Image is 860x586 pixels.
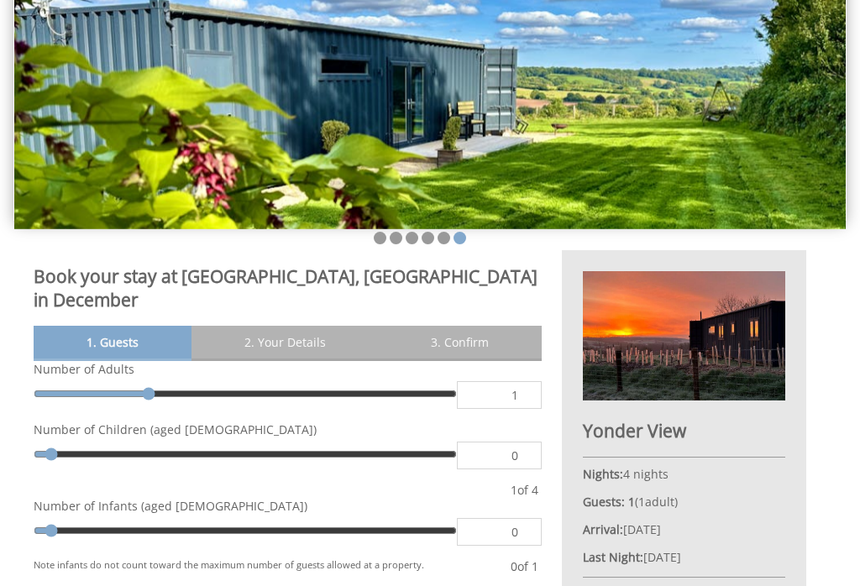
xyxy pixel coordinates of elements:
p: [DATE] [583,521,785,537]
strong: Arrival: [583,521,623,537]
p: 4 nights [583,466,785,482]
strong: 1 [628,494,635,510]
h2: Yonder View [583,419,785,442]
span: adult [638,494,674,510]
strong: Last Night: [583,549,643,565]
strong: Guests: [583,494,625,510]
h2: Book your stay at [GEOGRAPHIC_DATA], [GEOGRAPHIC_DATA] in December [34,264,542,311]
span: ( ) [628,494,678,510]
small: Note infants do not count toward the maximum number of guests allowed at a property. [34,558,507,574]
p: [DATE] [583,549,785,565]
label: Number of Infants (aged [DEMOGRAPHIC_DATA]) [34,498,542,514]
span: 0 [511,558,517,574]
div: of 4 [507,482,542,498]
img: An image of 'Yonder View' [583,271,785,401]
span: 1 [638,494,645,510]
a: 1. Guests [34,326,191,358]
a: 3. Confirm [379,326,543,358]
span: 1 [511,482,517,498]
label: Number of Adults [34,361,542,377]
label: Number of Children (aged [DEMOGRAPHIC_DATA]) [34,421,542,437]
a: 2. Your Details [191,326,379,358]
div: of 1 [507,558,542,574]
strong: Nights: [583,466,623,482]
